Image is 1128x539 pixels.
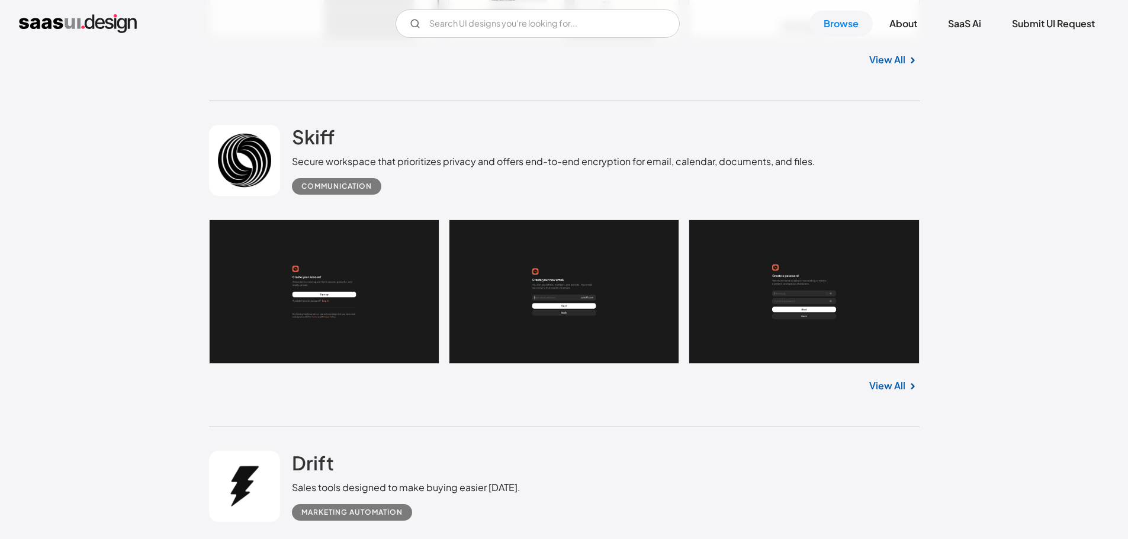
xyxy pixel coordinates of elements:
div: Sales tools designed to make buying easier [DATE]. [292,480,520,495]
a: Submit UI Request [998,11,1109,37]
h2: Drift [292,451,334,475]
a: About [875,11,931,37]
div: Marketing Automation [301,505,403,519]
a: home [19,14,137,33]
a: View All [869,379,905,393]
h2: Skiff [292,125,335,149]
a: Browse [809,11,873,37]
input: Search UI designs you're looking for... [396,9,680,38]
div: Communication [301,179,372,193]
a: Drift [292,451,334,480]
a: SaaS Ai [934,11,995,37]
a: View All [869,53,905,67]
form: Email Form [396,9,680,38]
div: Secure workspace that prioritizes privacy and offers end-to-end encryption for email, calendar, d... [292,154,815,169]
a: Skiff [292,125,335,154]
